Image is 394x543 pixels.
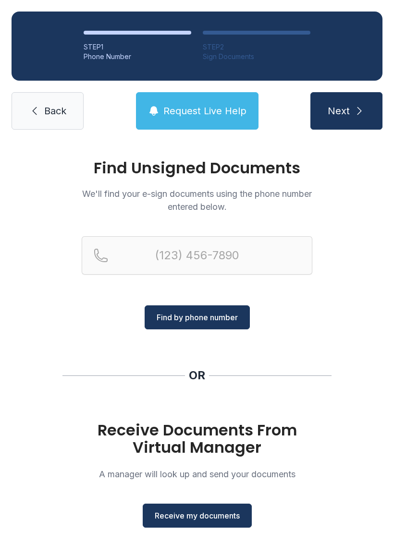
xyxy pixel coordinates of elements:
[84,42,191,52] div: STEP 1
[82,236,312,275] input: Reservation phone number
[82,468,312,481] p: A manager will look up and send your documents
[82,187,312,213] p: We'll find your e-sign documents using the phone number entered below.
[155,510,240,521] span: Receive my documents
[203,52,310,61] div: Sign Documents
[157,312,238,323] span: Find by phone number
[203,42,310,52] div: STEP 2
[189,368,205,383] div: OR
[163,104,246,118] span: Request Live Help
[82,422,312,456] h1: Receive Documents From Virtual Manager
[328,104,350,118] span: Next
[84,52,191,61] div: Phone Number
[44,104,66,118] span: Back
[82,160,312,176] h1: Find Unsigned Documents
